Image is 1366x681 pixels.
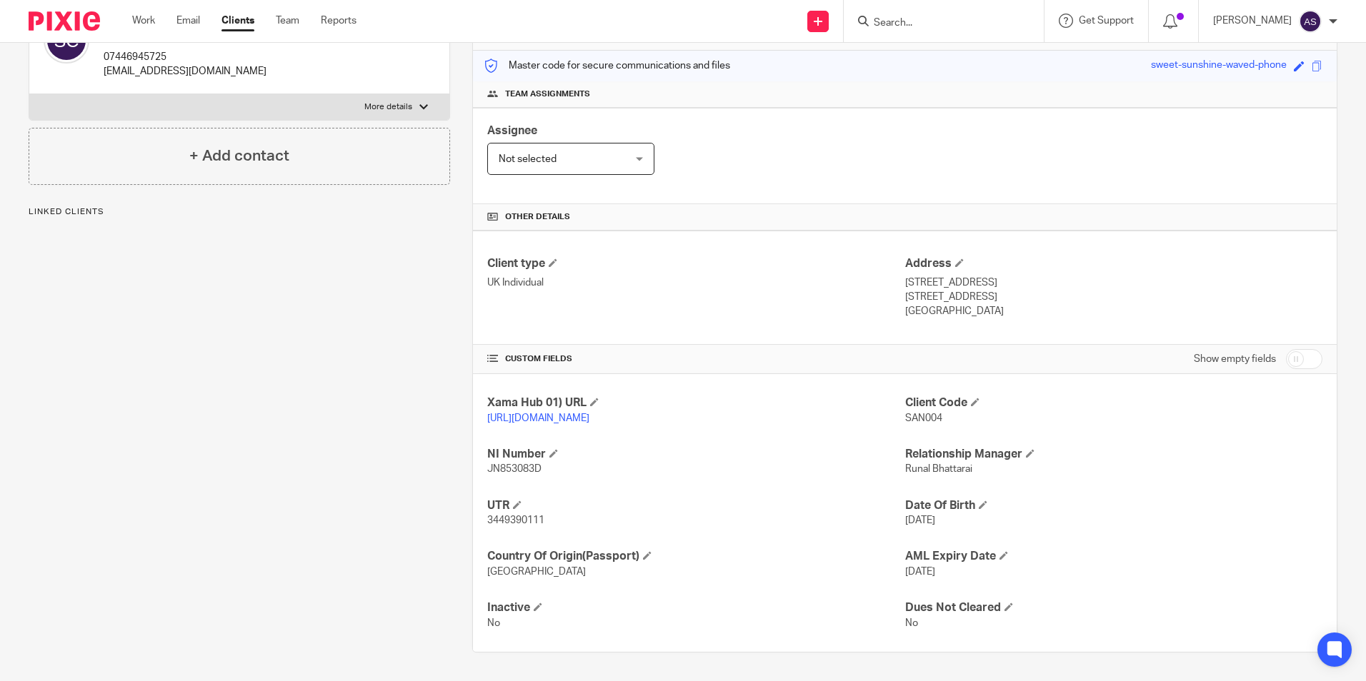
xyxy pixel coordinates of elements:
p: [GEOGRAPHIC_DATA] [905,304,1322,318]
a: Reports [321,14,357,28]
span: [GEOGRAPHIC_DATA] [487,567,586,577]
h4: Dues Not Cleared [905,600,1322,615]
div: sweet-sunshine-waved-phone [1151,58,1287,74]
h4: Address [905,256,1322,271]
span: No [487,618,500,628]
span: Get Support [1079,16,1134,26]
span: Other details [505,211,570,223]
label: Show empty fields [1194,352,1276,366]
input: Search [872,17,1001,30]
p: Master code for secure communications and files [484,59,730,73]
h4: Client type [487,256,904,271]
p: 07446945725 [104,50,312,64]
a: Clients [221,14,254,28]
p: More details [364,101,412,113]
span: Runal Bhattarai [905,464,972,474]
h4: NI Number [487,447,904,462]
h4: Client Code [905,395,1322,410]
h4: Date Of Birth [905,498,1322,513]
h4: Country Of Origin(Passport) [487,549,904,564]
span: Team assignments [505,89,590,100]
h4: AML Expiry Date [905,549,1322,564]
p: [EMAIL_ADDRESS][DOMAIN_NAME] [104,64,312,79]
p: [PERSON_NAME] [1213,14,1292,28]
h4: CUSTOM FIELDS [487,353,904,365]
h4: Inactive [487,600,904,615]
span: Not selected [499,154,557,164]
h4: Xama Hub 01) URL [487,395,904,410]
h4: Relationship Manager [905,447,1322,462]
p: UK Individual [487,276,904,290]
span: 3449390111 [487,515,544,525]
span: [DATE] [905,515,935,525]
span: [DATE] [905,567,935,577]
span: Assignee [487,125,537,136]
a: Work [132,14,155,28]
span: SAN004 [905,413,942,423]
h4: UTR [487,498,904,513]
h4: + Add contact [189,145,289,167]
img: Pixie [29,11,100,31]
p: [STREET_ADDRESS] [905,276,1322,290]
span: JN853083D [487,464,542,474]
p: Linked clients [29,206,450,218]
a: Team [276,14,299,28]
p: [STREET_ADDRESS] [905,290,1322,304]
img: svg%3E [1299,10,1322,33]
a: Email [176,14,200,28]
span: No [905,618,918,628]
a: [URL][DOMAIN_NAME] [487,413,589,423]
